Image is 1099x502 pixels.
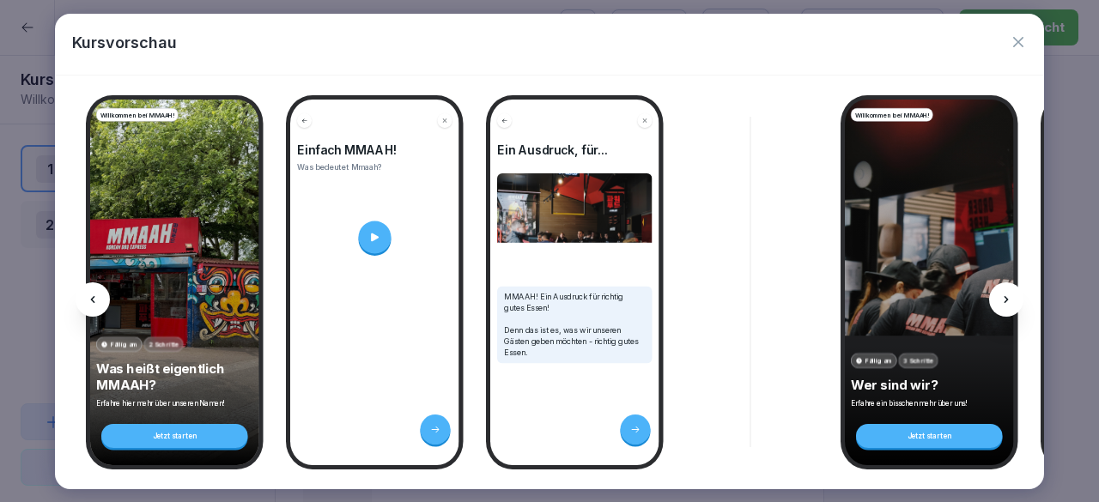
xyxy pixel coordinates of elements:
p: 3 Schritte [903,356,933,366]
p: Wer sind wir? [851,377,1008,393]
h4: Ein Ausdruck, für... [497,142,653,157]
p: MMAAH! Ein Ausdruck für richtig gutes Essen! Denn das ist es, was wir unseren Gästen geben möchte... [504,291,646,358]
p: Kursvorschau [72,31,177,54]
p: Was heißt eigentlich MMAAH? [96,360,253,393]
p: Fällig am [865,356,893,366]
p: Willkommen bei MMAAH! [100,110,175,119]
p: Erfahre hier mehr über unseren Namen! [96,398,253,408]
div: Jetzt starten [101,424,248,448]
p: 2 Schritte [149,340,179,349]
p: Fällig am [111,340,138,349]
div: Jetzt starten [856,424,1003,448]
p: Willkommen bei MMAAH! [855,110,930,119]
p: Was bedeutet Mmaah? [297,161,452,172]
h4: Einfach MMAAH! [297,142,452,157]
img: Bild und Text Vorschau [497,173,653,276]
p: Erfahre ein bisschen mehr über uns! [851,398,1008,408]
